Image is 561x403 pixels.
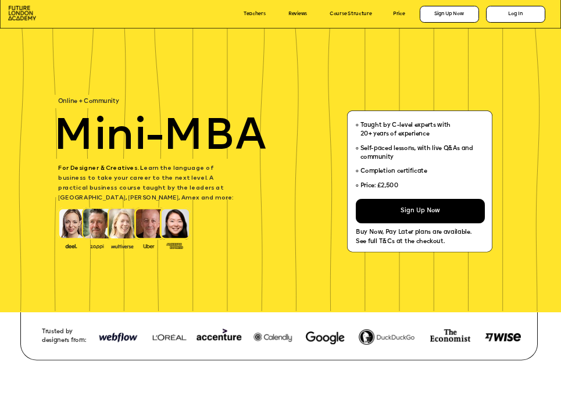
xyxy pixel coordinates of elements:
[360,123,450,137] span: Taught by C-level experts with 20+ years of experience
[164,241,186,249] img: image-93eab660-639c-4de6-957c-4ae039a0235a.png
[58,166,233,201] span: earn the language of business to take your career to the next level. A practical business course ...
[42,329,85,344] span: Trusted by designers from:
[430,329,470,342] img: image-74e81e4e-c3ca-4fbf-b275-59ce4ac8e97d.png
[244,12,266,17] a: Teachers
[58,166,144,172] span: For Designer & Creatives. L
[306,331,345,344] img: image-780dffe3-2af1-445f-9bcc-6343d0dbf7fb.webp
[95,325,141,351] img: image-948b81d4-ecfd-4a21-a3e0-8573ccdefa42.png
[143,324,295,351] img: image-948b81d4-ecfd-4a21-a3e0-8573ccdefa42.png
[58,98,119,104] span: Online + Community
[485,333,521,341] img: image-8d571a77-038a-4425-b27a-5310df5a295c.png
[288,12,307,17] a: Reviews
[53,116,266,159] span: Mini-MBA
[356,238,445,244] span: See full T&Cs at the checkout.
[360,146,474,161] span: Self-paced lessons, with live Q&As and community
[138,242,160,248] img: image-99cff0b2-a396-4aab-8550-cf4071da2cb9.png
[8,6,36,20] img: image-aac980e9-41de-4c2d-a048-f29dd30a0068.png
[360,183,398,189] span: Price: £2,500
[393,12,405,17] a: Price
[360,169,427,174] span: Completion certificate
[60,242,83,249] img: image-388f4489-9820-4c53-9b08-f7df0b8d4ae2.png
[330,12,372,17] a: Course Structure
[109,242,135,249] img: image-b7d05013-d886-4065-8d38-3eca2af40620.png
[86,242,108,248] img: image-b2f1584c-cbf7-4a77-bbe0-f56ae6ee31f2.png
[359,329,415,345] img: image-fef0788b-2262-40a7-a71a-936c95dc9fdc.png
[356,230,471,236] span: Buy Now, Pay Later plans are available.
